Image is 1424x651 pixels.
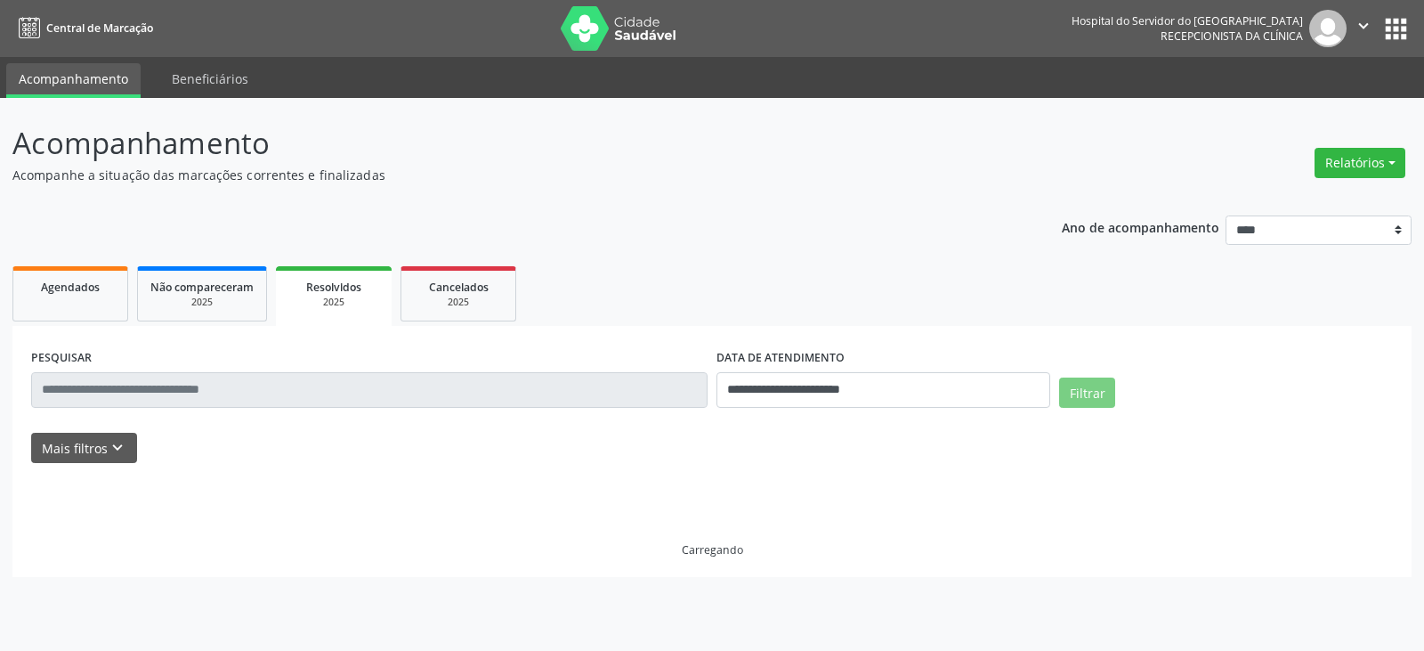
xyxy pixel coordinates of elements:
[31,345,92,372] label: PESQUISAR
[108,438,127,458] i: keyboard_arrow_down
[6,63,141,98] a: Acompanhamento
[1347,10,1380,47] button: 
[1315,148,1405,178] button: Relatórios
[1059,378,1115,408] button: Filtrar
[306,280,361,295] span: Resolvidos
[682,542,743,557] div: Carregando
[12,121,991,166] p: Acompanhamento
[1380,13,1412,45] button: apps
[41,280,100,295] span: Agendados
[46,20,153,36] span: Central de Marcação
[1161,28,1303,44] span: Recepcionista da clínica
[429,280,489,295] span: Cancelados
[159,63,261,94] a: Beneficiários
[12,13,153,43] a: Central de Marcação
[150,296,254,309] div: 2025
[288,296,379,309] div: 2025
[1062,216,1219,238] p: Ano de acompanhamento
[414,296,503,309] div: 2025
[716,345,845,372] label: DATA DE ATENDIMENTO
[1309,10,1347,47] img: img
[12,166,991,184] p: Acompanhe a situação das marcações correntes e finalizadas
[150,280,254,295] span: Não compareceram
[1354,16,1373,36] i: 
[1072,13,1303,28] div: Hospital do Servidor do [GEOGRAPHIC_DATA]
[31,433,137,464] button: Mais filtroskeyboard_arrow_down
